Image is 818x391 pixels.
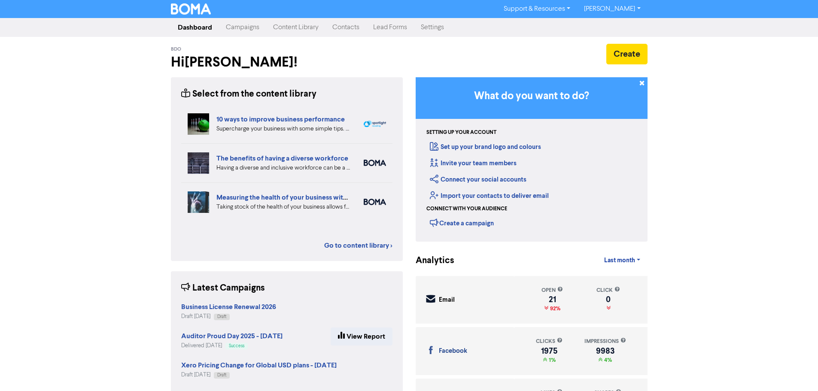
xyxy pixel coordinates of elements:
a: The benefits of having a diverse workforce [216,154,348,163]
div: Taking stock of the health of your business allows for more effective planning, early warning abo... [216,203,351,212]
div: open [541,286,563,294]
div: Setting up your account [426,129,496,136]
h2: Hi [PERSON_NAME] ! [171,54,403,70]
a: Business License Renewal 2026 [181,304,276,311]
a: Connect your social accounts [430,176,526,184]
a: Set up your brand logo and colours [430,143,541,151]
a: Auditor Proud Day 2025 - [DATE] [181,333,283,340]
div: Select from the content library [181,88,316,101]
div: 0 [596,296,620,303]
div: Getting Started in BOMA [416,77,648,242]
img: BOMA Logo [171,3,211,15]
a: Go to content library > [324,240,392,251]
a: Xero Pricing Change for Global USD plans - [DATE] [181,362,337,369]
a: View Report [331,327,392,346]
div: Facebook [439,346,467,356]
strong: Auditor Proud Day 2025 - [DATE] [181,332,283,340]
div: 21 [541,296,563,303]
div: impressions [584,337,626,346]
div: Draft [DATE] [181,312,276,321]
div: Email [439,295,455,305]
span: Success [229,344,244,348]
img: spotlight [364,121,386,127]
a: Contacts [325,19,366,36]
a: Invite your team members [430,159,517,167]
span: BDO [171,46,181,52]
a: Campaigns [219,19,266,36]
a: Import your contacts to deliver email [430,192,549,200]
a: Support & Resources [497,2,577,16]
a: Settings [414,19,451,36]
div: Create a campaign [430,216,494,229]
a: Lead Forms [366,19,414,36]
a: Content Library [266,19,325,36]
span: 4% [602,357,612,364]
span: Last month [604,257,635,264]
div: Connect with your audience [426,205,507,213]
span: 92% [548,305,560,312]
div: click [596,286,620,294]
div: Having a diverse and inclusive workforce can be a major boost for your business. We list four of ... [216,164,351,173]
div: Latest Campaigns [181,282,265,295]
img: boma [364,160,386,166]
strong: Business License Renewal 2026 [181,303,276,311]
img: boma_accounting [364,199,386,205]
div: Delivered [DATE] [181,342,283,350]
button: Create [606,44,648,64]
a: Measuring the health of your business with ratio measures [216,193,393,202]
div: clicks [536,337,563,346]
span: Draft [217,373,226,377]
div: 9983 [584,348,626,355]
a: [PERSON_NAME] [577,2,647,16]
h3: What do you want to do? [429,90,635,103]
span: 1% [547,357,556,364]
div: Analytics [416,254,444,267]
a: 10 ways to improve business performance [216,115,345,124]
a: Dashboard [171,19,219,36]
div: Draft [DATE] [181,371,337,379]
a: Last month [597,252,647,269]
span: Draft [217,315,226,319]
div: 1975 [536,348,563,355]
strong: Xero Pricing Change for Global USD plans - [DATE] [181,361,337,370]
div: Supercharge your business with some simple tips. Eliminate distractions & bad customers, get a pl... [216,124,351,133]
